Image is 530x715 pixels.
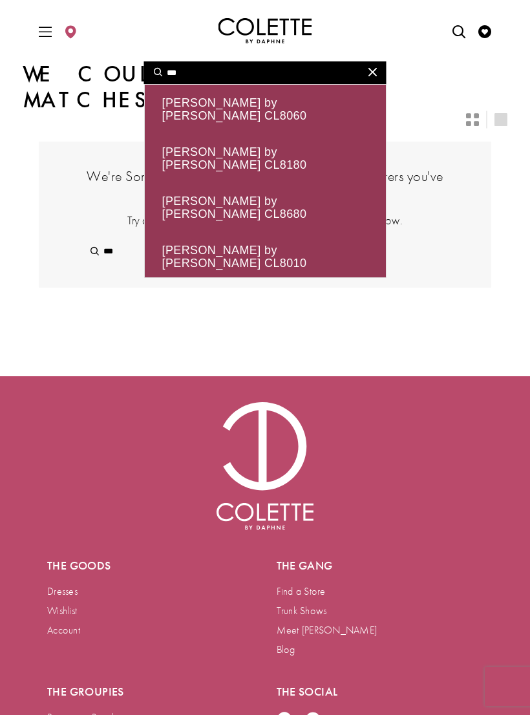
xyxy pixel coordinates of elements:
[358,61,386,84] button: Close Search
[277,685,483,698] h5: The social
[145,183,386,232] div: [PERSON_NAME] by [PERSON_NAME] CL8680
[47,623,80,637] a: Account
[61,13,80,48] a: Visit Store Locator page
[447,10,498,52] div: Header Menu. Buttons: Search, Wishlist
[144,61,172,84] button: Submit Search
[23,61,507,113] h1: We couldn't find any matches
[33,10,84,52] div: Header Menu Left. Buttons: Hamburger menu , Store Locator
[145,232,386,281] div: [PERSON_NAME] by [PERSON_NAME] CL8010
[144,61,387,84] input: Search
[47,559,254,572] h5: The goods
[277,623,377,637] a: Meet [PERSON_NAME]
[277,604,327,617] a: Trunk Shows
[81,212,449,228] p: Try clearing some of your filters or using the search box below.
[47,584,78,598] a: Dresses
[144,61,387,84] div: Search form
[36,13,55,48] span: Toggle Main Navigation Menu
[277,643,295,656] a: Blog
[466,113,479,126] span: Switch layout to 2 columns
[47,604,77,617] a: Wishlist
[218,18,312,44] a: Colette by Daphne Homepage
[277,584,326,598] a: Find a Store
[475,13,494,48] a: Visit Wishlist Page
[458,105,515,134] div: Layout Controls
[217,402,313,530] a: Visit Colette by Daphne Homepage
[145,85,386,134] div: [PERSON_NAME] by [PERSON_NAME] CL8060
[217,402,313,530] img: Colette by Daphne
[494,113,507,126] span: Switch layout to 1 columns
[81,240,449,262] div: Search form
[47,685,254,698] h5: The groupies
[81,167,449,204] h4: We're Sorry — we couldn't find any matches for the filters you've selected.
[218,18,312,44] img: Colette by Daphne
[277,559,483,572] h5: The gang
[145,134,386,183] div: [PERSON_NAME] by [PERSON_NAME] CL8180
[449,13,469,48] a: Open Search dialog
[81,240,109,262] button: Submit Search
